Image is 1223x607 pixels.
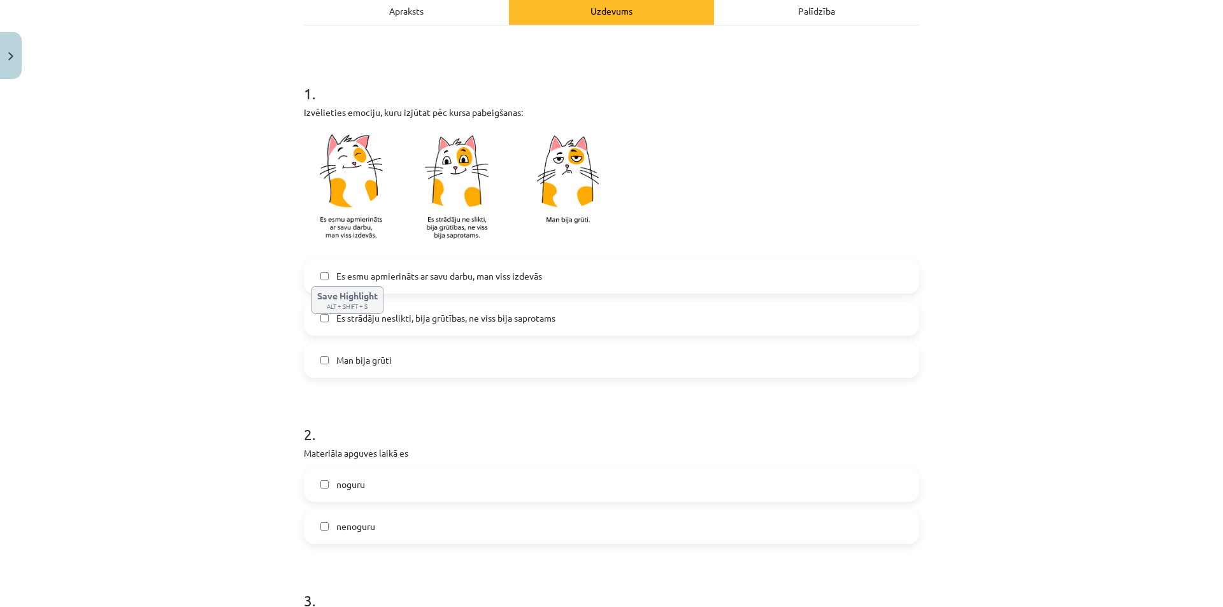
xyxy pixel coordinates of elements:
p: Izvēlieties emociju, kuru izjūtat pēc kursa pabeigšanas: [304,106,919,119]
input: Es esmu apmierināts ar savu darbu, man viss izdevās [320,272,329,280]
input: Man bija grūti [320,356,329,364]
span: nenoguru [336,520,375,533]
h1: 2 . [304,403,919,443]
span: Es strādāju neslikti, bija grūtības, ne viss bija saprotams [336,311,555,325]
img: icon-close-lesson-0947bae3869378f0d4975bcd49f059093ad1ed9edebbc8119c70593378902aed.svg [8,52,13,61]
span: noguru [336,478,365,491]
h1: 1 . [304,62,919,102]
input: nenoguru [320,522,329,531]
input: noguru [320,480,329,489]
span: Man bija grūti [336,353,392,367]
input: Es strādāju neslikti, bija grūtības, ne viss bija saprotams [320,314,329,322]
span: Es esmu apmierināts ar savu darbu, man viss izdevās [336,269,542,283]
p: Materiāla apguves laikā es [304,446,919,460]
